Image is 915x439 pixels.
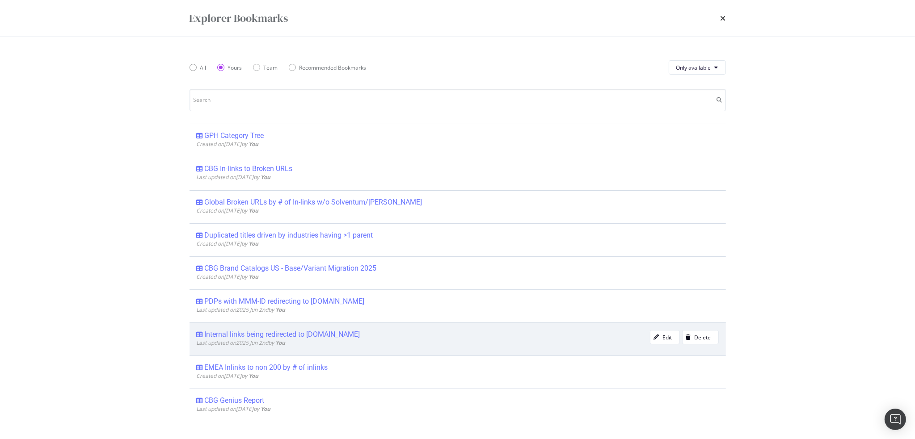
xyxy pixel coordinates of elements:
[299,64,367,71] div: Recommended Bookmarks
[197,372,259,380] span: Created on [DATE] by
[676,64,711,71] span: Only available
[276,306,286,314] b: You
[276,339,286,347] b: You
[205,198,422,207] div: Global Broken URLs by # of In-links w/o Solventum/[PERSON_NAME]
[650,330,680,344] button: Edit
[205,363,328,372] div: EMEA Inlinks to non 200 by # of inlinks
[197,339,286,347] span: Last updated on 2025 Jun 2nd by
[682,330,719,344] button: Delete
[249,240,259,247] b: You
[190,11,288,26] div: Explorer Bookmarks
[249,372,259,380] b: You
[205,131,264,140] div: GPH Category Tree
[197,140,259,148] span: Created on [DATE] by
[205,330,360,339] div: Internal links being redirected to [DOMAIN_NAME]
[197,273,259,280] span: Created on [DATE] by
[249,207,259,214] b: You
[253,64,278,71] div: Team
[197,405,271,413] span: Last updated on [DATE] by
[663,334,672,341] div: Edit
[205,164,293,173] div: CBG In-links to Broken URLs
[197,306,286,314] span: Last updated on 2025 Jun 2nd by
[695,334,711,341] div: Delete
[197,207,259,214] span: Created on [DATE] by
[261,405,271,413] b: You
[197,240,259,247] span: Created on [DATE] by
[205,396,265,405] div: CBG Genius Report
[264,64,278,71] div: Team
[289,64,367,71] div: Recommended Bookmarks
[190,64,207,71] div: All
[197,173,271,181] span: Last updated on [DATE] by
[669,60,726,75] button: Only available
[249,140,259,148] b: You
[217,64,242,71] div: Yours
[205,264,377,273] div: CBG Brand Catalogs US - Base/Variant Migration 2025
[200,64,207,71] div: All
[228,64,242,71] div: Yours
[249,273,259,280] b: You
[261,173,271,181] b: You
[885,409,906,430] div: Open Intercom Messenger
[190,89,726,111] input: Search
[205,231,373,240] div: Duplicated titles driven by industries having >1 parent
[205,297,365,306] div: PDPs with MMM-ID redirecting to [DOMAIN_NAME]
[721,11,726,26] div: times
